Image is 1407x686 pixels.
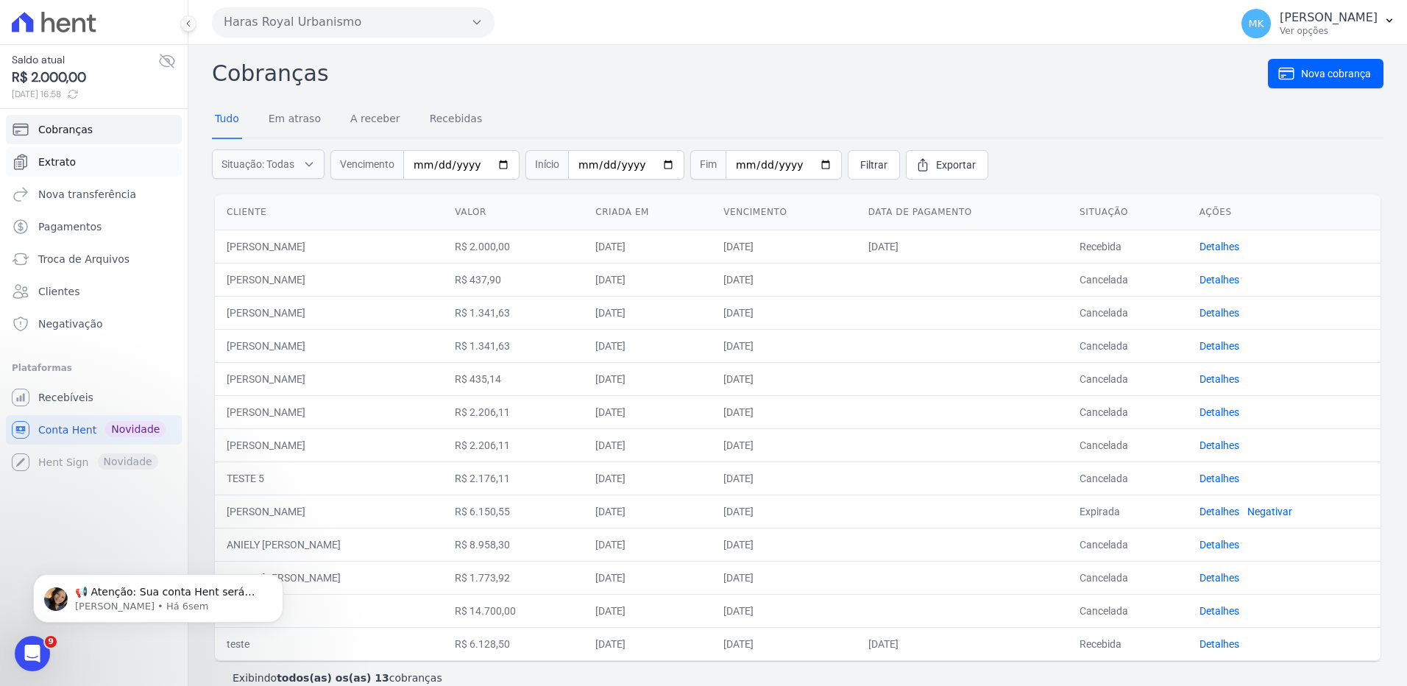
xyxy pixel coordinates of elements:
td: [DATE] [712,462,856,495]
span: Pagamentos [38,219,102,234]
td: Cancelada [1068,296,1188,329]
span: MK [1248,18,1264,29]
td: [DATE] [857,230,1068,263]
td: [PERSON_NAME] [215,329,443,362]
span: Saldo atual [12,52,158,68]
p: Ver opções [1280,25,1378,37]
th: Ações [1188,194,1381,230]
a: Detalhes [1199,406,1239,418]
td: Recebida [1068,230,1188,263]
span: Início [525,150,568,180]
td: [DATE] [712,594,856,627]
a: Troca de Arquivos [6,244,182,274]
td: ANIELY [PERSON_NAME] [215,561,443,594]
span: [DATE] 16:58 [12,88,158,101]
iframe: Intercom live chat [15,636,50,671]
span: Recebíveis [38,390,93,405]
td: [DATE] [857,627,1068,660]
td: Cancelada [1068,462,1188,495]
td: [PERSON_NAME] [215,428,443,462]
td: Cancelada [1068,594,1188,627]
td: [DATE] [712,362,856,395]
td: [DATE] [584,329,712,362]
a: Detalhes [1199,373,1239,385]
td: Cancelada [1068,395,1188,428]
td: [DATE] [712,263,856,296]
span: 📢 Atenção: Sua conta Hent será migrada para a Conta Arke! Estamos trazendo para você uma nova con... [64,43,252,450]
td: [DATE] [584,230,712,263]
div: Plataformas [12,359,176,377]
span: Nova transferência [38,187,136,202]
a: A receber [347,101,403,139]
td: [DATE] [712,495,856,528]
nav: Sidebar [12,115,176,477]
td: R$ 14.700,00 [443,594,584,627]
td: [DATE] [712,395,856,428]
span: R$ 2.000,00 [12,68,158,88]
a: Pagamentos [6,212,182,241]
button: Situação: Todas [212,149,325,179]
td: [PERSON_NAME] [215,296,443,329]
a: Detalhes [1199,572,1239,584]
a: Detalhes [1199,241,1239,252]
td: [DATE] [584,362,712,395]
th: Valor [443,194,584,230]
td: ANIELY [PERSON_NAME] [215,528,443,561]
td: R$ 6.150,55 [443,495,584,528]
span: Cobranças [38,122,93,137]
h2: Cobranças [212,57,1268,90]
th: Criada em [584,194,712,230]
a: Exportar [906,150,988,180]
td: R$ 437,90 [443,263,584,296]
span: Vencimento [330,150,403,180]
a: Extrato [6,147,182,177]
td: [PERSON_NAME] [215,230,443,263]
a: Detalhes [1199,539,1239,551]
a: Recebidas [427,101,486,139]
th: Vencimento [712,194,856,230]
td: R$ 8.958,30 [443,528,584,561]
td: [PERSON_NAME] [215,263,443,296]
td: [DATE] [584,627,712,660]
td: Cancelada [1068,428,1188,462]
a: Cobranças [6,115,182,144]
td: Cancelada [1068,263,1188,296]
span: Situação: Todas [221,157,294,171]
a: Nova transferência [6,180,182,209]
td: Cancelada [1068,528,1188,561]
td: [DATE] [584,594,712,627]
a: Detalhes [1199,638,1239,650]
span: Negativação [38,317,103,331]
button: Haras Royal Urbanismo [212,7,495,37]
td: [DATE] [712,230,856,263]
td: R$ 1.341,63 [443,329,584,362]
span: Troca de Arquivos [38,252,130,266]
span: Conta Hent [38,422,96,437]
a: Detalhes [1199,340,1239,352]
td: R$ 2.000,00 [443,230,584,263]
span: 9 [45,636,57,648]
td: [DATE] [584,462,712,495]
td: [DATE] [712,528,856,561]
td: Recebida [1068,627,1188,660]
td: [DATE] [712,627,856,660]
a: Filtrar [848,150,900,180]
td: [DATE] [584,428,712,462]
th: Situação [1068,194,1188,230]
td: [DATE] [712,428,856,462]
p: Exibindo cobranças [233,671,442,685]
td: teste 2 [215,594,443,627]
span: Extrato [38,155,76,169]
td: [DATE] [584,495,712,528]
a: Negativação [6,309,182,339]
a: Nova cobrança [1268,59,1383,88]
td: TESTE 5 [215,462,443,495]
td: [DATE] [712,561,856,594]
td: Cancelada [1068,329,1188,362]
td: [DATE] [712,296,856,329]
td: R$ 6.128,50 [443,627,584,660]
b: todos(as) os(as) 13 [277,672,389,684]
td: [DATE] [584,395,712,428]
td: [PERSON_NAME] [215,495,443,528]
